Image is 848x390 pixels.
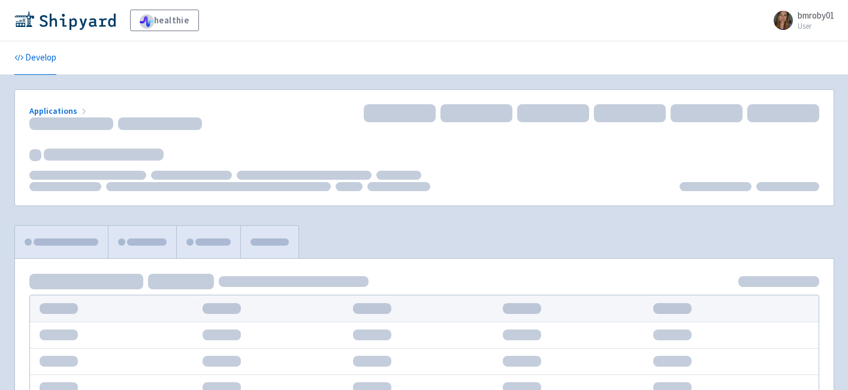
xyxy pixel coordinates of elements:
a: Applications [29,105,89,116]
a: Develop [14,41,56,75]
img: Shipyard logo [14,11,116,30]
small: User [798,22,834,30]
a: bmroby01 User [766,11,834,30]
a: healthie [130,10,199,31]
span: bmroby01 [798,10,834,21]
